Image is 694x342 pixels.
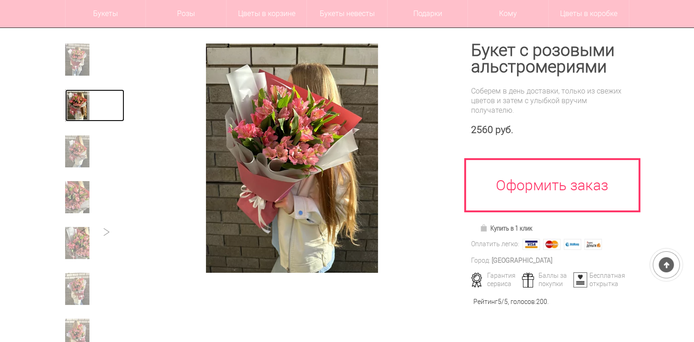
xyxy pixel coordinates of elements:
[543,239,561,250] img: MasterCard
[471,42,629,75] h1: Букет с розовыми альстромериями
[584,239,602,250] img: Яндекс Деньги
[519,271,572,288] div: Баллы за покупки
[536,298,547,305] span: 200
[471,239,519,249] div: Оплатить легко:
[464,158,640,212] a: Оформить заказ
[135,44,449,273] a: Увеличить
[480,224,490,232] img: Купить в 1 клик
[471,86,629,115] div: Соберем в день доставки, только из свежих цветов и затем с улыбкой вручим получателю.
[498,298,501,305] span: 5
[468,271,521,288] div: Гарантия сервиса
[522,239,540,250] img: Visa
[473,297,549,307] div: Рейтинг /5, голосов: .
[564,239,581,250] img: Webmoney
[492,256,552,265] div: [GEOGRAPHIC_DATA]
[471,124,629,136] div: 2560 руб.
[471,256,490,265] div: Город:
[570,271,623,288] div: Бесплатная открытка
[476,222,537,235] a: Купить в 1 клик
